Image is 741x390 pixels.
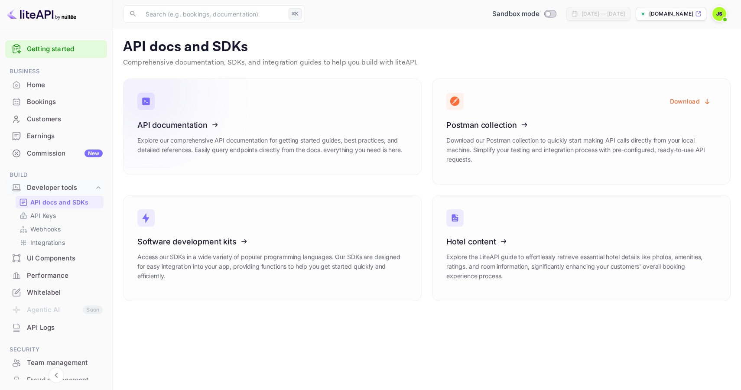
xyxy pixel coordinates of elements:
[5,345,107,354] span: Security
[446,237,716,246] h3: Hotel content
[27,183,94,193] div: Developer tools
[30,224,61,234] p: Webhooks
[5,170,107,180] span: Build
[5,40,107,58] div: Getting started
[5,145,107,161] a: CommissionNew
[19,224,100,234] a: Webhooks
[5,94,107,110] a: Bookings
[5,354,107,370] a: Team management
[49,367,64,383] button: Collapse navigation
[27,80,103,90] div: Home
[712,7,726,21] img: John Sutton
[446,136,716,164] p: Download our Postman collection to quickly start making API calls directly from your local machin...
[446,252,716,281] p: Explore the LiteAPI guide to effortlessly retrieve essential hotel details like photos, amenities...
[446,120,716,130] h3: Postman collection
[5,67,107,76] span: Business
[5,250,107,267] div: UI Components
[5,180,107,195] div: Developer tools
[432,195,731,301] a: Hotel contentExplore the LiteAPI guide to effortlessly retrieve essential hotel details like phot...
[5,77,107,93] a: Home
[123,195,422,301] a: Software development kitsAccess our SDKs in a wide variety of popular programming languages. Our ...
[5,319,107,335] a: API Logs
[27,288,103,298] div: Whitelabel
[5,77,107,94] div: Home
[30,198,89,207] p: API docs and SDKs
[140,5,285,23] input: Search (e.g. bookings, documentation)
[16,236,104,249] div: Integrations
[5,145,107,162] div: CommissionNew
[27,44,103,54] a: Getting started
[5,250,107,266] a: UI Components
[16,223,104,235] div: Webhooks
[27,358,103,368] div: Team management
[27,271,103,281] div: Performance
[5,284,107,301] div: Whitelabel
[123,58,731,68] p: Comprehensive documentation, SDKs, and integration guides to help you build with liteAPI.
[5,128,107,145] div: Earnings
[489,9,559,19] div: Switch to Production mode
[27,114,103,124] div: Customers
[5,128,107,144] a: Earnings
[5,111,107,127] a: Customers
[27,375,103,385] div: Fraud management
[5,267,107,283] a: Performance
[5,111,107,128] div: Customers
[84,149,103,157] div: New
[16,196,104,208] div: API docs and SDKs
[27,97,103,107] div: Bookings
[16,209,104,222] div: API Keys
[582,10,625,18] div: [DATE] — [DATE]
[30,238,65,247] p: Integrations
[27,323,103,333] div: API Logs
[137,237,407,246] h3: Software development kits
[137,136,407,155] p: Explore our comprehensive API documentation for getting started guides, best practices, and detai...
[19,198,100,207] a: API docs and SDKs
[123,39,731,56] p: API docs and SDKs
[137,120,407,130] h3: API documentation
[492,9,539,19] span: Sandbox mode
[7,7,76,21] img: LiteAPI logo
[137,252,407,281] p: Access our SDKs in a wide variety of popular programming languages. Our SDKs are designed for eas...
[27,149,103,159] div: Commission
[5,372,107,388] a: Fraud management
[27,253,103,263] div: UI Components
[665,93,716,110] button: Download
[5,354,107,371] div: Team management
[123,78,422,175] a: API documentationExplore our comprehensive API documentation for getting started guides, best pra...
[27,131,103,141] div: Earnings
[30,211,56,220] p: API Keys
[19,211,100,220] a: API Keys
[289,8,302,19] div: ⌘K
[19,238,100,247] a: Integrations
[5,94,107,110] div: Bookings
[5,284,107,300] a: Whitelabel
[649,10,693,18] p: [DOMAIN_NAME]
